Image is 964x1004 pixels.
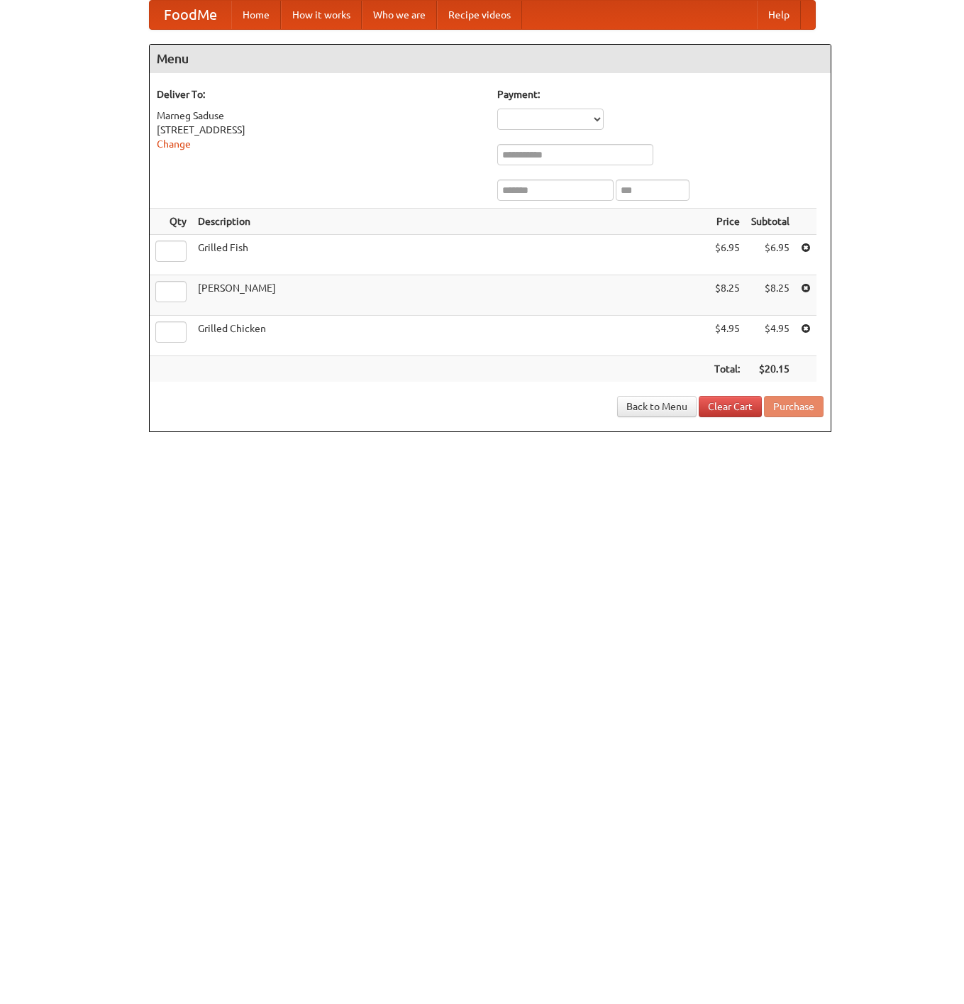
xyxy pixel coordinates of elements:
[150,1,231,29] a: FoodMe
[150,209,192,235] th: Qty
[192,316,709,356] td: Grilled Chicken
[157,123,483,137] div: [STREET_ADDRESS]
[617,396,697,417] a: Back to Menu
[709,275,746,316] td: $8.25
[150,45,831,73] h4: Menu
[746,275,795,316] td: $8.25
[362,1,437,29] a: Who we are
[157,109,483,123] div: Marneg Saduse
[757,1,801,29] a: Help
[699,396,762,417] a: Clear Cart
[231,1,281,29] a: Home
[281,1,362,29] a: How it works
[192,209,709,235] th: Description
[709,356,746,382] th: Total:
[437,1,522,29] a: Recipe videos
[192,275,709,316] td: [PERSON_NAME]
[497,87,824,101] h5: Payment:
[709,209,746,235] th: Price
[746,235,795,275] td: $6.95
[192,235,709,275] td: Grilled Fish
[746,356,795,382] th: $20.15
[709,316,746,356] td: $4.95
[746,316,795,356] td: $4.95
[157,138,191,150] a: Change
[709,235,746,275] td: $6.95
[746,209,795,235] th: Subtotal
[157,87,483,101] h5: Deliver To:
[764,396,824,417] button: Purchase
